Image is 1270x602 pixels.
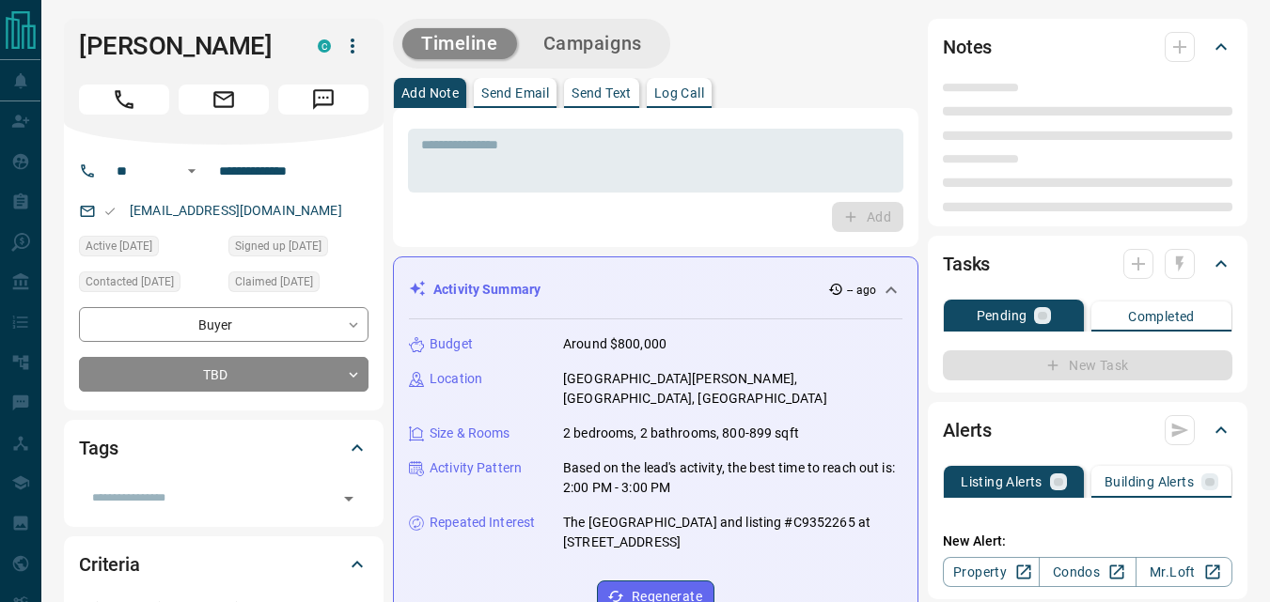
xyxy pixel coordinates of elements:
p: 2 bedrooms, 2 bathrooms, 800-899 sqft [563,424,799,443]
h2: Tasks [943,249,990,279]
p: Send Text [572,86,632,100]
p: Add Note [401,86,459,100]
div: Tasks [943,241,1232,286]
p: Completed [1128,310,1195,323]
p: Size & Rooms [430,424,510,443]
span: Active [DATE] [86,237,152,255]
a: Property [943,557,1040,587]
p: New Alert: [943,532,1232,551]
p: Send Email [481,86,549,100]
span: Message [278,85,368,115]
h1: [PERSON_NAME] [79,31,290,61]
h2: Tags [79,433,118,463]
p: [GEOGRAPHIC_DATA][PERSON_NAME], [GEOGRAPHIC_DATA], [GEOGRAPHIC_DATA] [563,369,902,409]
button: Open [336,486,362,512]
span: Signed up [DATE] [235,237,321,255]
p: The [GEOGRAPHIC_DATA] and listing #C9352265 at [STREET_ADDRESS] [563,513,902,552]
h2: Criteria [79,549,140,579]
p: Location [430,369,482,389]
p: Activity Pattern [430,458,522,478]
p: -- ago [847,282,876,299]
p: Around $800,000 [563,334,666,354]
div: Mon Sep 15 2025 [79,271,219,298]
div: Sun Nov 17 2024 [79,236,219,262]
div: Notes [943,24,1232,69]
p: Pending [977,309,1027,322]
button: Timeline [402,28,517,59]
div: condos.ca [318,39,331,53]
span: Email [179,85,269,115]
button: Open [180,160,203,182]
div: Sun Nov 17 2024 [228,271,368,298]
a: Mr.Loft [1136,557,1232,587]
h2: Alerts [943,415,992,445]
p: Building Alerts [1105,475,1194,488]
p: Log Call [654,86,704,100]
h2: Notes [943,32,992,62]
div: Alerts [943,408,1232,453]
a: Condos [1039,557,1136,587]
span: Contacted [DATE] [86,272,174,291]
p: Repeated Interest [430,513,535,533]
p: Activity Summary [433,280,541,300]
span: Call [79,85,169,115]
div: Sun Nov 17 2024 [228,236,368,262]
a: [EMAIL_ADDRESS][DOMAIN_NAME] [130,203,342,218]
div: Buyer [79,307,368,342]
svg: Email Valid [103,205,117,218]
p: Based on the lead's activity, the best time to reach out is: 2:00 PM - 3:00 PM [563,458,902,498]
div: TBD [79,357,368,392]
p: Budget [430,334,473,354]
div: Criteria [79,542,368,587]
p: Listing Alerts [961,475,1043,488]
div: Tags [79,425,368,471]
button: Campaigns [525,28,661,59]
div: Activity Summary-- ago [409,272,902,307]
span: Claimed [DATE] [235,272,313,291]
